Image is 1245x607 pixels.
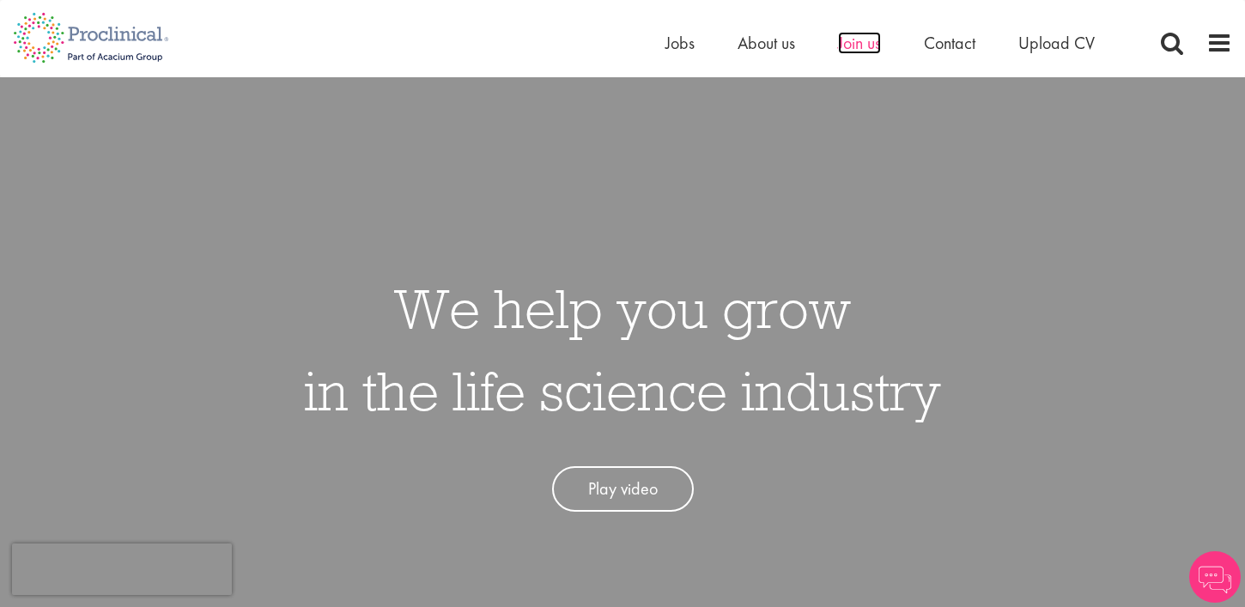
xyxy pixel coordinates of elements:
img: Chatbot [1189,551,1241,603]
a: Upload CV [1018,32,1095,54]
a: Jobs [665,32,695,54]
a: About us [738,32,795,54]
h1: We help you grow in the life science industry [304,267,941,432]
a: Contact [924,32,975,54]
a: Join us [838,32,881,54]
a: Play video [552,466,694,512]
